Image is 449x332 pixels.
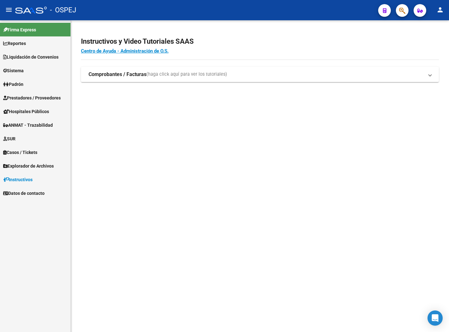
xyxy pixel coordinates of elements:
[81,48,169,54] a: Centro de Ayuda - Administración de O.S.
[89,71,146,78] strong: Comprobantes / Facturas
[3,149,37,156] span: Casos / Tickets
[3,135,15,142] span: SUR
[81,35,439,48] h2: Instructivos y Video Tutoriales SAAS
[3,190,45,197] span: Datos de contacto
[3,108,49,115] span: Hospitales Públicos
[427,310,443,326] div: Open Intercom Messenger
[3,94,61,101] span: Prestadores / Proveedores
[81,67,439,82] mat-expansion-panel-header: Comprobantes / Facturas(haga click aquí para ver los tutoriales)
[3,81,23,88] span: Padrón
[3,26,36,33] span: Firma Express
[3,176,33,183] span: Instructivos
[50,3,76,17] span: - OSPEJ
[3,67,24,74] span: Sistema
[146,71,227,78] span: (haga click aquí para ver los tutoriales)
[3,40,26,47] span: Reportes
[3,122,53,129] span: ANMAT - Trazabilidad
[3,54,58,61] span: Liquidación de Convenios
[5,6,13,14] mat-icon: menu
[3,163,54,169] span: Explorador de Archivos
[436,6,444,14] mat-icon: person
